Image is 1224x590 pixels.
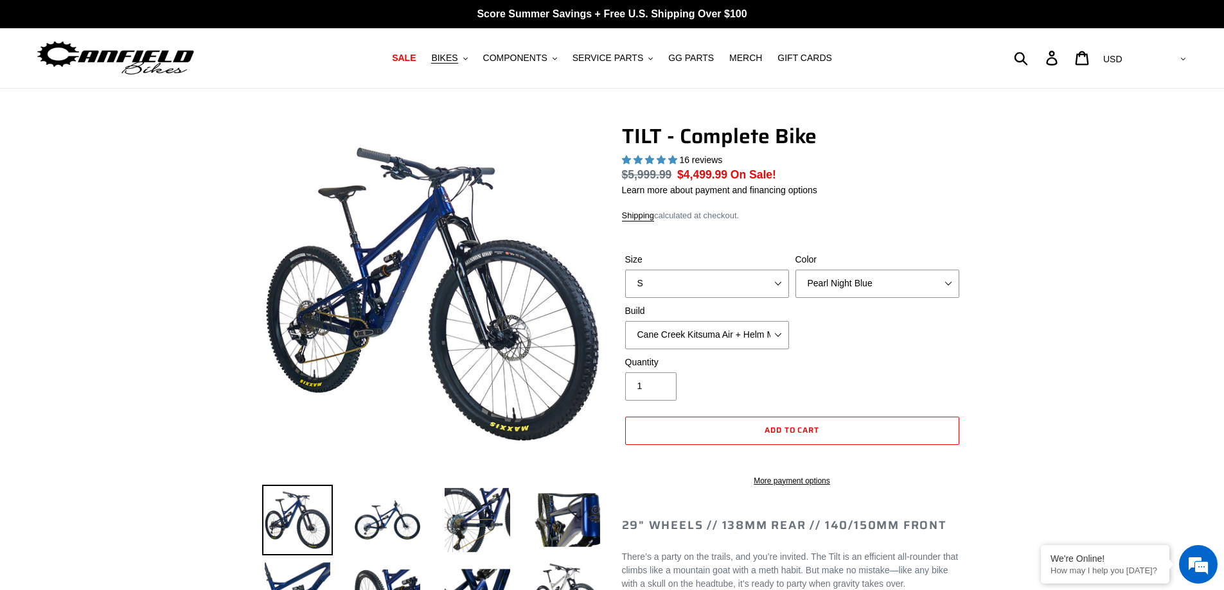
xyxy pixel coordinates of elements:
[622,209,962,222] div: calculated at checkout.
[625,475,959,487] a: More payment options
[386,49,422,67] a: SALE
[731,166,776,183] span: On Sale!
[668,53,714,64] span: GG PARTS
[477,49,563,67] button: COMPONENTS
[622,155,680,165] span: 5.00 stars
[622,519,962,533] h2: 29" Wheels // 138mm Rear // 140/150mm Front
[392,53,416,64] span: SALE
[625,356,789,369] label: Quantity
[625,417,959,445] button: Add to cart
[1051,553,1160,564] div: We're Online!
[35,38,196,78] img: Canfield Bikes
[265,126,600,462] img: TILT - Complete Bike
[771,49,838,67] a: GIFT CARDS
[679,155,722,165] span: 16 reviews
[625,253,789,266] label: Size
[352,485,423,555] img: Load image into Gallery viewer, TILT - Complete Bike
[765,424,820,436] span: Add to cart
[566,49,659,67] button: SERVICE PARTS
[662,49,720,67] a: GG PARTS
[1021,44,1054,72] input: Search
[777,53,832,64] span: GIFT CARDS
[572,53,643,64] span: SERVICE PARTS
[622,185,817,195] a: Learn more about payment and financing options
[622,124,962,148] h1: TILT - Complete Bike
[442,485,513,555] img: Load image into Gallery viewer, TILT - Complete Bike
[723,49,768,67] a: MERCH
[677,168,727,181] span: $4,499.99
[262,485,333,555] img: Load image into Gallery viewer, TILT - Complete Bike
[425,49,474,67] button: BIKES
[622,211,655,221] a: Shipping
[1051,566,1160,575] p: How may I help you today?
[622,168,672,181] s: $5,999.99
[625,304,789,318] label: Build
[483,53,547,64] span: COMPONENTS
[431,53,457,64] span: BIKES
[729,53,762,64] span: MERCH
[795,253,959,266] label: Color
[532,485,603,555] img: Load image into Gallery viewer, TILT - Complete Bike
